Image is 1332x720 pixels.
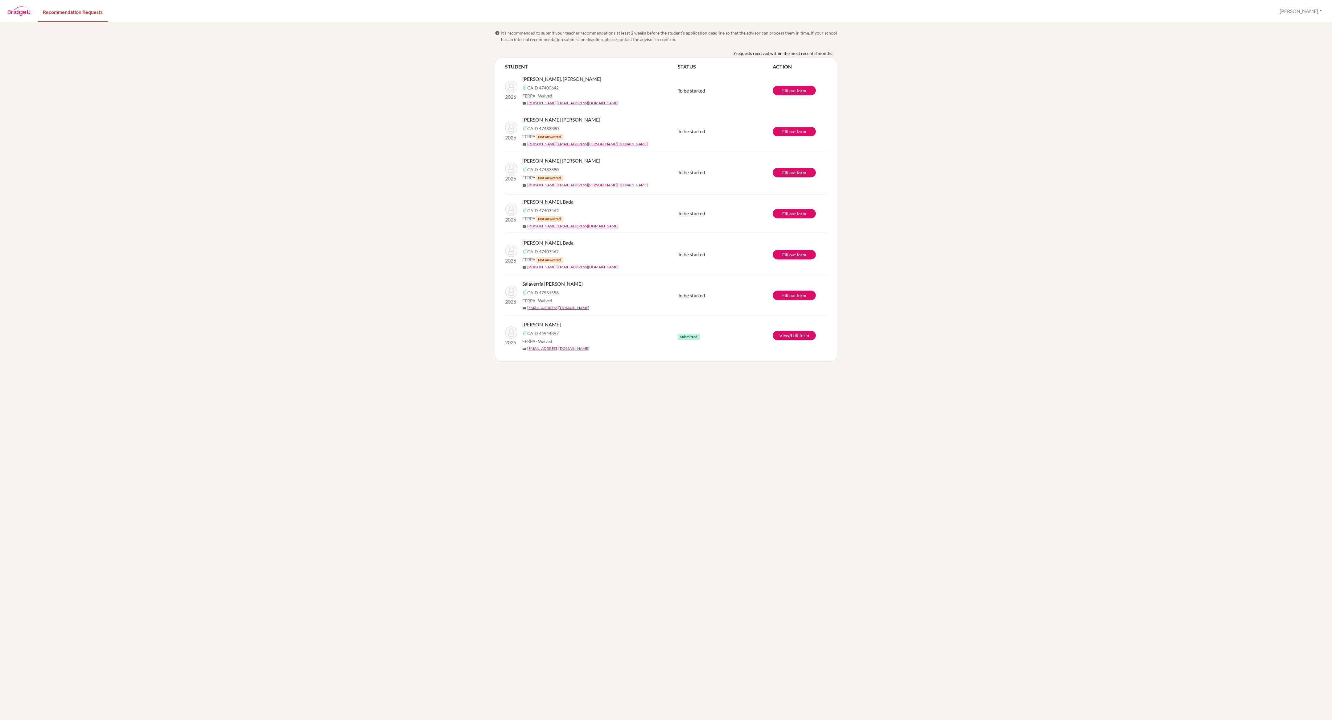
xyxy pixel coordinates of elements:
span: [PERSON_NAME], Bada [522,239,573,246]
th: ACTION [773,63,827,70]
span: FERPA [522,297,552,304]
a: [EMAIL_ADDRESS][DOMAIN_NAME] [527,346,589,351]
span: To be started [678,251,705,257]
span: CAID 44944397 [527,330,559,337]
p: 2026 [505,175,517,182]
a: [PERSON_NAME][EMAIL_ADDRESS][DOMAIN_NAME] [527,264,619,270]
span: [PERSON_NAME], Bada [522,198,573,205]
img: Lee Hong, Bada [505,204,517,216]
a: [PERSON_NAME][EMAIL_ADDRESS][DOMAIN_NAME] [527,223,619,229]
span: CAID 47551556 [527,289,559,296]
img: Common App logo [522,167,527,172]
span: - Waived [536,339,552,344]
a: Fill out form [773,291,816,300]
span: FERPA [522,93,552,99]
span: [PERSON_NAME] [PERSON_NAME] [522,157,600,164]
span: Salaverría [PERSON_NAME] [522,280,583,288]
span: FERPA [522,133,563,140]
span: CAID 47407462 [527,248,559,255]
img: Common App logo [522,85,527,90]
img: Monterrosa Mayorga, Sophia Milena [505,163,517,175]
span: Not answered [536,216,563,222]
img: Alvarado Ocampo, Kamila [505,81,517,93]
a: Fill out form [773,127,816,136]
span: Not answered [536,257,563,263]
span: [PERSON_NAME], [PERSON_NAME] [522,75,601,83]
th: STUDENT [505,63,678,70]
span: Submitted [678,334,700,340]
p: 2026 [505,216,517,223]
span: mail [522,225,526,228]
span: mail [522,101,526,105]
p: 2026 [505,134,517,141]
span: To be started [678,210,705,216]
img: Common App logo [522,126,527,131]
a: Fill out form [773,209,816,218]
span: mail [522,266,526,269]
span: To be started [678,169,705,175]
span: CAID 47407462 [527,207,559,214]
a: [EMAIL_ADDRESS][DOMAIN_NAME] [527,305,589,311]
img: Common App logo [522,290,527,295]
span: FERPA [522,256,563,263]
span: mail [522,143,526,146]
span: Not answered [536,175,563,181]
a: Fill out form [773,250,816,259]
span: - Waived [536,298,552,303]
span: CAID 47483380 [527,125,559,132]
a: Fill out form [773,86,816,95]
img: Serarols Suárez, Mariana [505,326,517,339]
span: FERPA [522,174,563,181]
p: 2026 [505,339,517,346]
span: FERPA [522,215,563,222]
a: Fill out form [773,168,816,177]
p: 2026 [505,298,517,305]
img: Common App logo [522,249,527,254]
span: Not answered [536,134,563,140]
span: CAID 47400642 [527,85,559,91]
a: Recommendation Requests [38,1,108,22]
span: [PERSON_NAME] [522,321,561,328]
img: Common App logo [522,331,527,336]
img: Common App logo [522,208,527,213]
span: To be started [678,88,705,93]
a: View/Edit form [773,331,816,340]
span: mail [522,306,526,310]
span: info [495,31,500,35]
img: Salaverría Cromeyer, Diego Arturo [505,286,517,298]
span: [PERSON_NAME] [PERSON_NAME] [522,116,600,123]
span: requests received within the most recent 8 months [736,50,832,56]
img: BridgeU logo [7,6,31,16]
span: FERPA [522,338,552,345]
img: Lee Hong, Bada [505,245,517,257]
span: To be started [678,128,705,134]
p: 2026 [505,93,517,101]
span: It’s recommended to submit your teacher recommendations at least 2 weeks before the student’s app... [501,30,837,43]
a: [PERSON_NAME][EMAIL_ADDRESS][PERSON_NAME][DOMAIN_NAME] [527,141,648,147]
b: 7 [733,50,736,56]
a: [PERSON_NAME][EMAIL_ADDRESS][DOMAIN_NAME] [527,100,619,106]
p: 2026 [505,257,517,264]
span: mail [522,347,526,351]
th: STATUS [678,63,773,70]
a: [PERSON_NAME][EMAIL_ADDRESS][PERSON_NAME][DOMAIN_NAME] [527,182,648,188]
span: To be started [678,292,705,298]
span: mail [522,184,526,187]
span: CAID 47483380 [527,166,559,173]
span: - Waived [536,93,552,98]
button: [PERSON_NAME] [1277,5,1325,17]
img: Monterrosa Mayorga, Sophia Milena [505,122,517,134]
